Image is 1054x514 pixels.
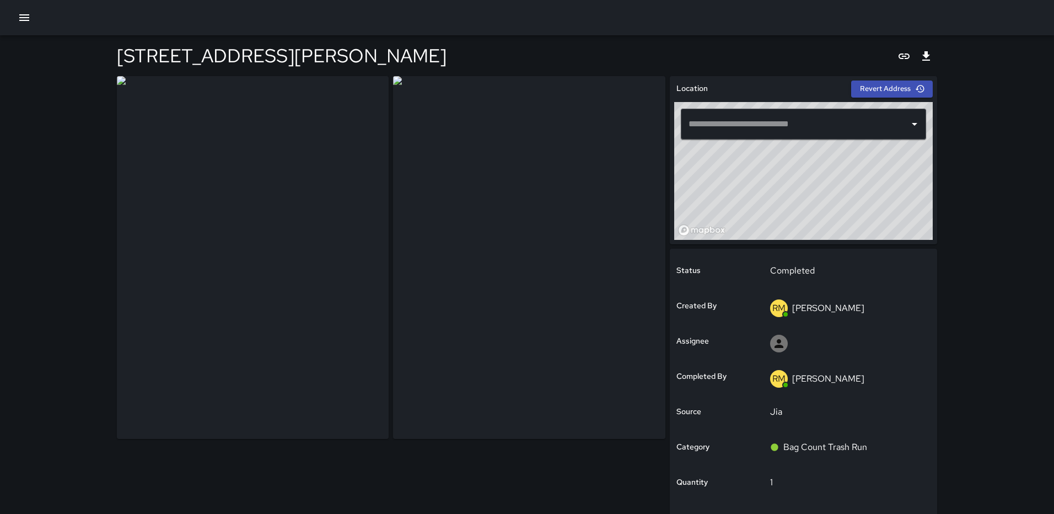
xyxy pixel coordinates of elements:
p: Bag Count Trash Run [783,441,867,454]
button: Export [915,45,937,67]
h6: Category [676,441,709,453]
p: [PERSON_NAME] [792,373,864,384]
h6: Created By [676,300,717,312]
button: Copy link [893,45,915,67]
img: request_images%2F9a271300-85cc-11f0-a27b-27fb4df018a1 [117,76,389,439]
p: Jia [770,405,923,419]
h6: Completed By [676,371,727,383]
p: RM [772,302,786,315]
p: 1 [770,476,923,489]
h6: Assignee [676,335,709,347]
p: RM [772,372,786,386]
h6: Status [676,265,701,277]
img: request_images%2F9be60110-85cc-11f0-a27b-27fb4df018a1 [393,76,665,439]
h6: Source [676,406,701,418]
p: [PERSON_NAME] [792,302,864,314]
h6: Location [676,83,708,95]
h6: Quantity [676,476,708,489]
button: Open [907,116,922,132]
h4: [STREET_ADDRESS][PERSON_NAME] [117,44,447,67]
button: Revert Address [851,81,933,98]
p: Completed [770,264,923,277]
